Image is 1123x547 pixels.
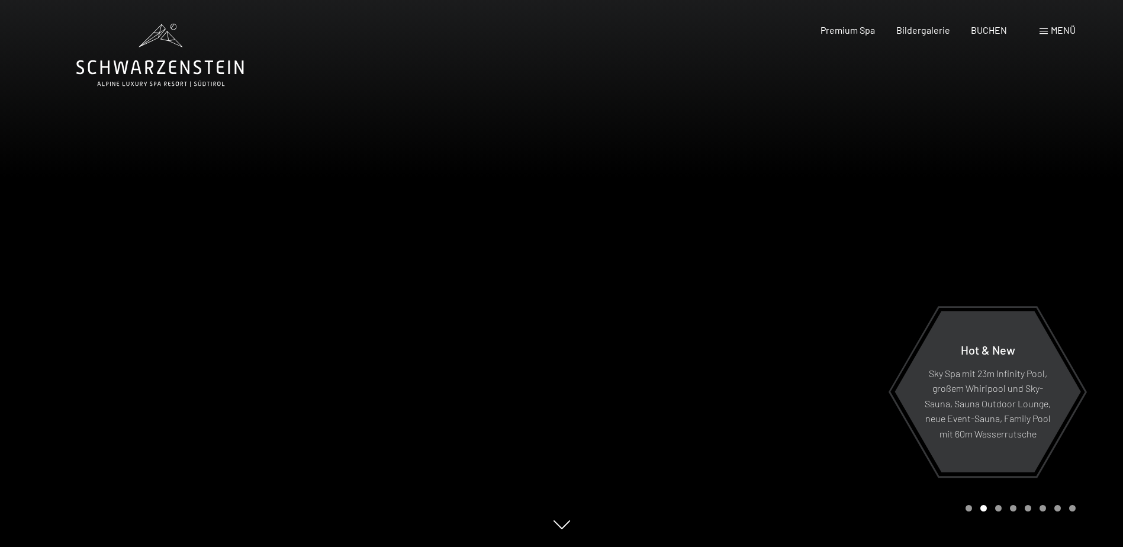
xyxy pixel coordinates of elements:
a: Premium Spa [820,24,875,36]
div: Carousel Page 1 [966,505,972,511]
span: Hot & New [961,342,1015,356]
div: Carousel Page 4 [1010,505,1016,511]
a: Hot & New Sky Spa mit 23m Infinity Pool, großem Whirlpool und Sky-Sauna, Sauna Outdoor Lounge, ne... [894,310,1082,473]
a: Bildergalerie [896,24,950,36]
div: Carousel Page 5 [1025,505,1031,511]
div: Carousel Page 3 [995,505,1002,511]
div: Carousel Page 7 [1054,505,1061,511]
div: Carousel Page 8 [1069,505,1076,511]
span: Menü [1051,24,1076,36]
div: Carousel Pagination [961,505,1076,511]
a: BUCHEN [971,24,1007,36]
div: Carousel Page 2 (Current Slide) [980,505,987,511]
div: Carousel Page 6 [1040,505,1046,511]
p: Sky Spa mit 23m Infinity Pool, großem Whirlpool und Sky-Sauna, Sauna Outdoor Lounge, neue Event-S... [924,365,1052,441]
